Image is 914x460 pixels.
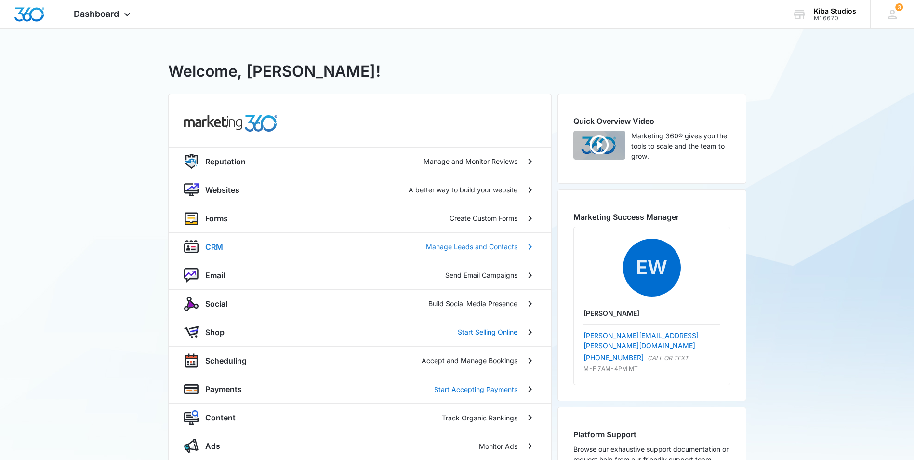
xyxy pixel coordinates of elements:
p: Websites [205,184,239,196]
a: crmCRMManage Leads and Contacts [169,232,551,261]
p: M-F 7AM-4PM MT [583,365,720,373]
a: nurtureEmailSend Email Campaigns [169,261,551,289]
p: Payments [205,383,242,395]
p: Email [205,270,225,281]
p: Content [205,412,236,423]
p: Forms [205,213,228,224]
p: Reputation [205,156,246,167]
p: Marketing 360® gives you the tools to scale and the team to grow. [631,131,730,161]
img: scheduling [184,353,199,368]
a: websiteWebsitesA better way to build your website [169,176,551,204]
a: reputationReputationManage and Monitor Reviews [169,147,551,176]
p: Monitor Ads [479,441,517,451]
p: Social [205,298,227,310]
img: crm [184,240,199,254]
p: Track Organic Rankings [442,413,517,423]
p: Shop [205,326,225,338]
a: schedulingSchedulingAccept and Manage Bookings [169,346,551,375]
img: payments [184,382,199,396]
p: [PERSON_NAME] [583,308,720,318]
p: Send Email Campaigns [445,270,517,280]
p: Ads [205,440,220,452]
img: ads [184,439,199,453]
p: Create Custom Forms [450,213,517,223]
a: socialSocialBuild Social Media Presence [169,289,551,318]
img: Quick Overview Video [573,131,625,160]
p: Accept and Manage Bookings [422,355,517,365]
a: [PERSON_NAME][EMAIL_ADDRESS][PERSON_NAME][DOMAIN_NAME] [583,331,699,350]
img: social [184,297,199,311]
img: reputation [184,154,199,169]
a: formsFormsCreate Custom Forms [169,204,551,232]
p: Build Social Media Presence [428,298,517,309]
a: contentContentTrack Organic Rankings [169,403,551,432]
p: Manage and Monitor Reviews [424,156,517,166]
img: shopApp [184,325,199,339]
div: notifications count [895,3,903,11]
a: adsAdsMonitor Ads [169,432,551,460]
img: website [184,183,199,197]
span: Dashboard [74,9,119,19]
h2: Marketing Success Manager [573,211,730,223]
h2: Platform Support [573,429,730,440]
p: Manage Leads and Contacts [426,242,517,252]
img: forms [184,211,199,226]
a: paymentsPaymentsStart Accepting Payments [169,375,551,403]
h2: Quick Overview Video [573,115,730,127]
a: [PHONE_NUMBER] [583,352,644,363]
div: account id [814,15,856,22]
a: shopAppShopStart Selling Online [169,318,551,346]
p: Start Accepting Payments [434,384,517,394]
img: nurture [184,268,199,283]
img: common.products.marketing.title [184,115,278,132]
span: EW [623,239,681,297]
p: CRM [205,241,223,253]
p: Start Selling Online [458,327,517,337]
h1: Welcome, [PERSON_NAME]! [168,60,381,83]
span: 3 [895,3,903,11]
p: A better way to build your website [409,185,517,195]
p: Scheduling [205,355,247,366]
img: content [184,410,199,425]
div: account name [814,7,856,15]
p: CALL OR TEXT [648,354,689,363]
